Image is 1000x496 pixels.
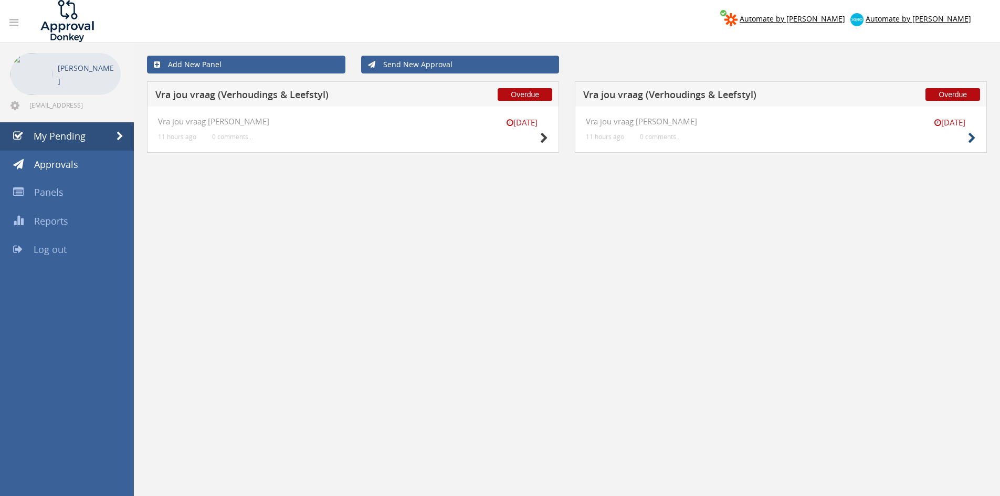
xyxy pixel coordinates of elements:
[583,90,860,103] h5: Vra jou vraag (Verhoudings & Leefstyl)
[158,133,196,141] small: 11 hours ago
[147,56,345,73] a: Add New Panel
[923,117,976,128] small: [DATE]
[925,88,980,101] span: Overdue
[586,117,976,126] h4: Vra jou vraag [PERSON_NAME]
[850,13,864,26] img: xero-logo.png
[866,14,971,24] span: Automate by [PERSON_NAME]
[586,133,624,141] small: 11 hours ago
[158,117,548,126] h4: Vra jou vraag [PERSON_NAME]
[740,14,845,24] span: Automate by [PERSON_NAME]
[34,186,64,198] span: Panels
[640,133,681,141] small: 0 comments...
[496,117,548,128] small: [DATE]
[34,243,67,256] span: Log out
[29,101,119,109] span: [EMAIL_ADDRESS][DOMAIN_NAME]
[34,215,68,227] span: Reports
[58,61,115,88] p: [PERSON_NAME]
[155,90,432,103] h5: Vra jou vraag (Verhoudings & Leefstyl)
[212,133,253,141] small: 0 comments...
[498,88,552,101] span: Overdue
[34,130,86,142] span: My Pending
[361,56,560,73] a: Send New Approval
[34,158,78,171] span: Approvals
[724,13,738,26] img: zapier-logomark.png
